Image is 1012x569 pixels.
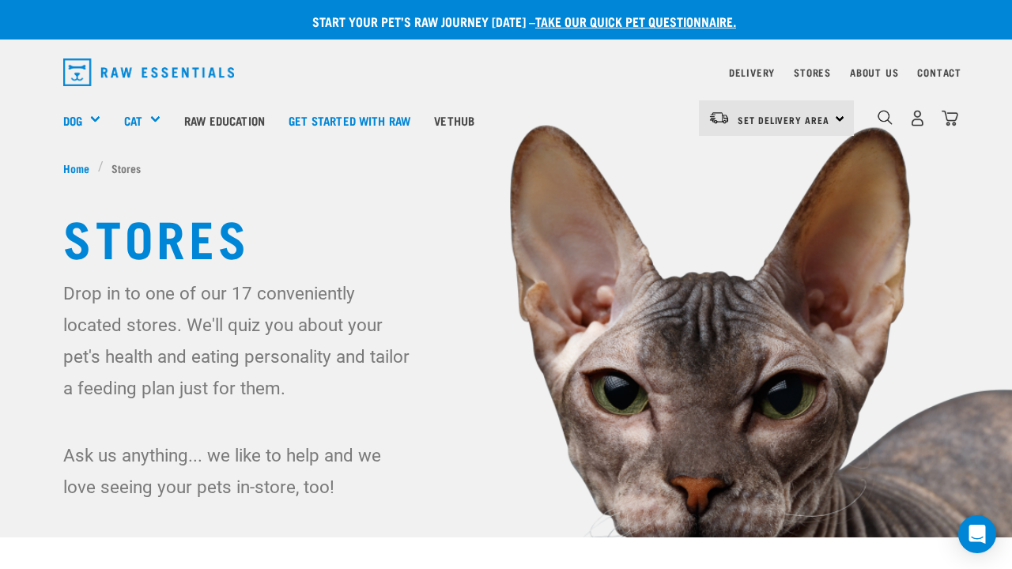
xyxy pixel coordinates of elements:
[63,160,949,176] nav: breadcrumbs
[909,110,926,126] img: user.png
[942,110,958,126] img: home-icon@2x.png
[535,17,736,24] a: take our quick pet questionnaire.
[63,439,417,503] p: Ask us anything... we like to help and we love seeing your pets in-store, too!
[878,110,893,125] img: home-icon-1@2x.png
[917,70,961,75] a: Contact
[422,89,486,152] a: Vethub
[124,111,142,130] a: Cat
[958,515,996,553] div: Open Intercom Messenger
[729,70,775,75] a: Delivery
[63,277,417,404] p: Drop in to one of our 17 conveniently located stores. We'll quiz you about your pet's health and ...
[63,58,234,86] img: Raw Essentials Logo
[63,111,82,130] a: Dog
[63,160,98,176] a: Home
[51,52,961,92] nav: dropdown navigation
[708,111,730,125] img: van-moving.png
[63,208,949,265] h1: Stores
[794,70,831,75] a: Stores
[172,89,277,152] a: Raw Education
[850,70,898,75] a: About Us
[277,89,422,152] a: Get started with Raw
[63,160,89,176] span: Home
[738,117,829,122] span: Set Delivery Area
